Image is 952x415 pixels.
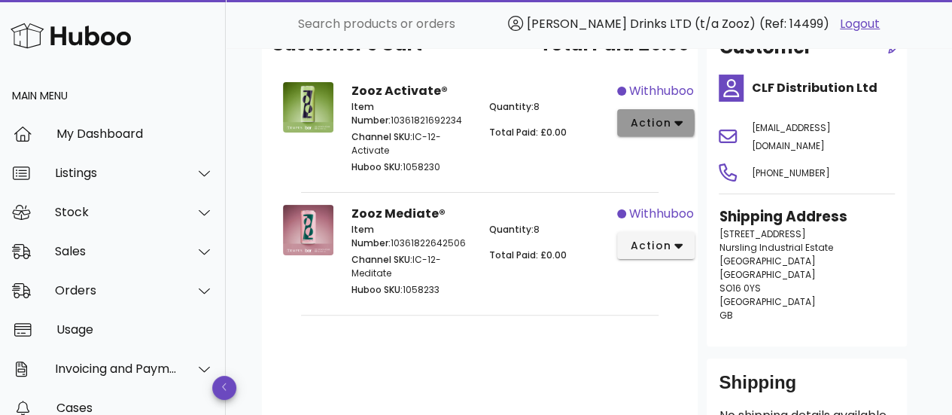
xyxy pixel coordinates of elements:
span: [GEOGRAPHIC_DATA] [719,268,815,281]
div: Listings [55,166,178,180]
p: IC-12-Meditate [351,253,470,280]
div: Shipping [719,371,895,407]
span: [STREET_ADDRESS] [719,227,805,240]
button: action [617,109,695,136]
span: Quantity: [489,223,534,236]
img: Product Image [283,205,333,255]
h4: CLF Distribution Ltd [751,79,895,97]
span: Channel SKU: [351,253,412,266]
p: 8 [489,100,608,114]
span: Item Number: [351,100,391,127]
div: Invoicing and Payments [55,362,178,376]
p: 8 [489,223,608,236]
span: [EMAIL_ADDRESS][DOMAIN_NAME] [751,121,830,152]
span: GB [719,309,732,322]
span: withhuboo [629,205,694,223]
span: Item Number: [351,223,391,249]
div: Orders [55,283,178,298]
h3: Shipping Address [719,206,895,227]
span: SO16 0YS [719,282,760,294]
p: 10361821692234 [351,100,470,127]
span: [PERSON_NAME] Drinks LTD (t/a Zooz) [527,15,756,32]
img: Huboo Logo [11,20,131,52]
div: Stock [55,205,178,219]
span: action [629,115,671,131]
div: My Dashboard [56,127,214,141]
p: 1058230 [351,160,470,174]
span: Huboo SKU: [351,160,403,173]
a: Logout [840,15,880,33]
span: Quantity: [489,100,534,113]
p: 1058233 [351,283,470,297]
span: (Ref: 14499) [759,15,829,32]
span: Huboo SKU: [351,283,403,296]
p: 10361822642506 [351,223,470,250]
span: Nursling Industrial Estate [719,241,832,254]
strong: Zooz Mediate® [351,205,446,222]
span: withhuboo [629,82,694,100]
span: action [629,238,671,254]
span: Channel SKU: [351,130,412,143]
div: Sales [55,244,178,258]
span: [GEOGRAPHIC_DATA] [719,295,815,308]
img: Product Image [283,82,333,133]
span: Total Paid: £0.00 [489,249,567,261]
div: Usage [56,322,214,337]
div: Cases [56,401,214,415]
strong: Zooz Activate® [351,82,448,99]
p: IC-12-Activate [351,130,470,157]
span: [GEOGRAPHIC_DATA] [719,255,815,267]
button: action [617,232,695,259]
span: [PHONE_NUMBER] [751,166,829,179]
span: Total Paid: £0.00 [489,126,567,139]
